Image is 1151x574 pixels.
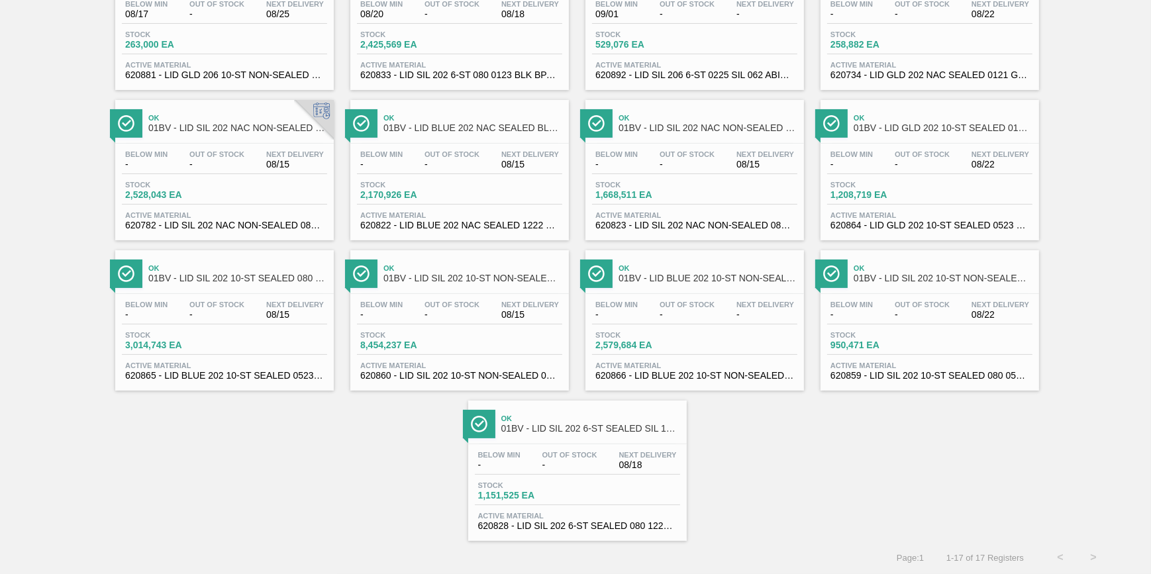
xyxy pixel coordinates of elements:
[811,240,1046,391] a: ÍconeOk01BV - LID SIL 202 10-ST NON-SEALED 088 0824 SIBelow Min-Out Of Stock-Next Delivery08/22St...
[660,310,715,320] span: -
[595,150,638,158] span: Below Min
[854,273,1032,283] span: 01BV - LID SIL 202 10-ST NON-SEALED 088 0824 SI
[360,190,453,200] span: 2,170,926 EA
[1077,541,1110,574] button: >
[458,391,693,541] a: ÍconeOk01BV - LID SIL 202 6-ST SEALED SIL 1021Below Min-Out Of Stock-Next Delivery08/18Stock1,151...
[830,220,1029,230] span: 620864 - LID GLD 202 10-ST SEALED 0523 GLD MCC 06
[425,301,479,309] span: Out Of Stock
[660,9,715,19] span: -
[575,240,811,391] a: ÍconeOk01BV - LID BLUE 202 10-ST NON-SEALED BLU 0322Below Min-Out Of Stock-Next Delivery-Stock2,5...
[360,211,559,219] span: Active Material
[383,264,562,272] span: Ok
[830,9,873,19] span: -
[501,414,680,422] span: Ok
[619,123,797,133] span: 01BV - LID SIL 202 NAC NON-SEALED 080 0215 RED
[148,273,327,283] span: 01BV - LID SIL 202 10-ST SEALED 080 0618 ULT 06
[542,451,597,459] span: Out Of Stock
[736,310,794,320] span: -
[425,310,479,320] span: -
[125,211,324,219] span: Active Material
[972,310,1029,320] span: 08/22
[660,160,715,169] span: -
[830,190,923,200] span: 1,208,719 EA
[360,160,403,169] span: -
[542,460,597,470] span: -
[340,240,575,391] a: ÍconeOk01BV - LID SIL 202 10-ST NON-SEALED SIBelow Min-Out Of Stock-Next Delivery08/15Stock8,454,...
[501,160,559,169] span: 08/15
[595,361,794,369] span: Active Material
[125,61,324,69] span: Active Material
[125,40,218,50] span: 263,000 EA
[425,9,479,19] span: -
[383,114,562,122] span: Ok
[736,150,794,158] span: Next Delivery
[266,9,324,19] span: 08/25
[189,160,244,169] span: -
[125,220,324,230] span: 620782 - LID SIL 202 NAC NON-SEALED 080 0322 SIL
[125,371,324,381] span: 620865 - LID BLUE 202 10-ST SEALED 0523 BLU DIE M
[619,273,797,283] span: 01BV - LID BLUE 202 10-ST NON-SEALED BLU 0322
[830,211,1029,219] span: Active Material
[595,40,688,50] span: 529,076 EA
[895,301,950,309] span: Out Of Stock
[353,265,370,282] img: Ícone
[830,371,1029,381] span: 620859 - LID SIL 202 10-ST SEALED 080 0523 SIL 06
[811,90,1046,240] a: ÍconeOk01BV - LID GLD 202 10-ST SEALED 0121 GLD BALL 0Below Min-Out Of Stock-Next Delivery08/22St...
[360,310,403,320] span: -
[972,160,1029,169] span: 08/22
[478,460,521,470] span: -
[595,211,794,219] span: Active Material
[830,340,923,350] span: 950,471 EA
[854,123,1032,133] span: 01BV - LID GLD 202 10-ST SEALED 0121 GLD BALL 0
[125,310,168,320] span: -
[595,371,794,381] span: 620866 - LID BLUE 202 10-ST NON-SEALED 0523 BLU D
[266,301,324,309] span: Next Delivery
[823,265,840,282] img: Ícone
[478,512,677,520] span: Active Material
[501,310,559,320] span: 08/15
[944,553,1024,563] span: 1 - 17 of 17 Registers
[471,416,487,432] img: Ícone
[823,115,840,132] img: Ícone
[360,361,559,369] span: Active Material
[125,160,168,169] span: -
[360,301,403,309] span: Below Min
[830,30,923,38] span: Stock
[736,301,794,309] span: Next Delivery
[148,264,327,272] span: Ok
[660,150,715,158] span: Out Of Stock
[360,30,453,38] span: Stock
[148,114,327,122] span: Ok
[125,181,218,189] span: Stock
[383,273,562,283] span: 01BV - LID SIL 202 10-ST NON-SEALED SI
[588,115,605,132] img: Ícone
[189,150,244,158] span: Out Of Stock
[595,310,638,320] span: -
[897,553,924,563] span: Page : 1
[854,114,1032,122] span: Ok
[595,181,688,189] span: Stock
[895,160,950,169] span: -
[118,115,134,132] img: Ícone
[895,9,950,19] span: -
[189,9,244,19] span: -
[353,115,370,132] img: Ícone
[105,90,340,240] a: ÍconeOk01BV - LID SIL 202 NAC NON-SEALED 080 0514 SILBelow Min-Out Of Stock-Next Delivery08/15Sto...
[383,123,562,133] span: 01BV - LID BLUE 202 NAC SEALED BLU 0322
[830,331,923,339] span: Stock
[266,160,324,169] span: 08/15
[830,301,873,309] span: Below Min
[595,220,794,230] span: 620823 - LID SIL 202 NAC NON-SEALED 080 1222 RED
[125,150,168,158] span: Below Min
[830,310,873,320] span: -
[340,90,575,240] a: ÍconeOk01BV - LID BLUE 202 NAC SEALED BLU 0322Below Min-Out Of Stock-Next Delivery08/15Stock2,170...
[619,451,677,459] span: Next Delivery
[736,160,794,169] span: 08/15
[360,181,453,189] span: Stock
[360,220,559,230] span: 620822 - LID BLUE 202 NAC SEALED 1222 BLU DIE EPO
[595,301,638,309] span: Below Min
[105,240,340,391] a: ÍconeOk01BV - LID SIL 202 10-ST SEALED 080 0618 ULT 06Below Min-Out Of Stock-Next Delivery08/15St...
[478,481,571,489] span: Stock
[478,521,677,531] span: 620828 - LID SIL 202 6-ST SEALED 080 1222 SIL BPA
[360,340,453,350] span: 8,454,237 EA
